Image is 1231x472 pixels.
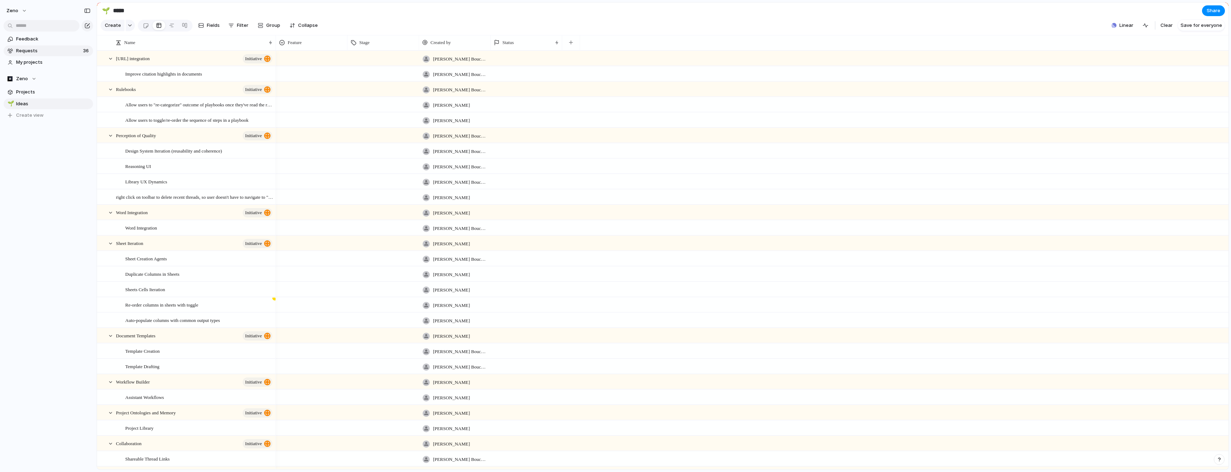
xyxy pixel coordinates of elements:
span: Workflow Builder [116,377,150,386]
span: [PERSON_NAME] [433,302,470,309]
button: Create view [4,110,93,121]
button: Collapse [287,20,321,31]
span: Created by [430,39,451,46]
span: Feature [288,39,302,46]
span: [PERSON_NAME] Bouchrit [433,348,487,355]
button: Group [254,20,284,31]
span: [PERSON_NAME] Bouchrit [433,86,487,93]
span: [PERSON_NAME] Bouchrit [433,179,487,186]
a: 🌱Ideas [4,98,93,109]
span: 36 [83,47,90,54]
span: Auto-populate columns with common output types [125,316,220,324]
span: [PERSON_NAME] [433,194,470,201]
button: Save for everyone [1178,20,1225,31]
span: [PERSON_NAME] Bouchrit [433,148,487,155]
span: [URL] integration [116,54,150,62]
span: initiative [245,54,262,64]
span: Projects [16,88,91,96]
button: initiative [243,131,272,140]
span: Sheet Creation Agents [125,254,167,263]
button: Create [101,20,125,31]
span: right click on toolbar to delete recent threads, so user doesn't have to navigate to "seem more" ... [116,193,273,201]
div: 🌱 [8,100,13,108]
span: [PERSON_NAME] [433,410,470,417]
button: initiative [243,239,272,248]
span: My projects [16,59,91,66]
span: initiative [245,131,262,141]
button: Fields [195,20,223,31]
span: Assistant Workflows [125,393,164,401]
span: Duplicate Columns in Sheets [125,270,179,278]
button: Zeno [3,5,31,16]
span: Zeno [6,7,18,14]
span: Design System Iteration (reusability and coherence) [125,146,222,155]
span: initiative [245,85,262,95]
button: Linear [1109,20,1136,31]
button: Clear [1158,20,1176,31]
span: Collapse [298,22,318,29]
span: Allow users to toggle/re-order the sequence of steps in a playbook [125,116,248,124]
button: initiative [243,85,272,94]
button: initiative [243,377,272,387]
button: Zeno [4,73,93,84]
span: initiative [245,331,262,341]
span: Requests [16,47,81,54]
span: Fields [207,22,220,29]
span: [PERSON_NAME] [433,286,470,294]
span: Share [1207,7,1220,14]
a: Requests36 [4,45,93,56]
span: Sheet Iteration [116,239,143,247]
button: initiative [243,54,272,63]
span: Perception of Quality [116,131,156,139]
span: Collaboration [116,439,142,447]
span: Template Drafting [125,362,159,370]
span: Ideas [16,100,91,107]
span: Project Ontologies and Memory [116,408,176,416]
a: My projects [4,57,93,68]
span: [PERSON_NAME] [433,317,470,324]
span: [PERSON_NAME] Bouchrit [433,56,487,63]
span: [PERSON_NAME] Bouchrit [433,71,487,78]
span: Save for everyone [1181,22,1222,29]
span: Create [105,22,121,29]
span: Clear [1161,22,1173,29]
span: Library UX Dynamics [125,177,167,186]
span: Template Creation [125,347,160,355]
span: [PERSON_NAME] Bouchrit [433,363,487,371]
span: Status [502,39,514,46]
span: Group [266,22,280,29]
span: Reasoning UI [125,162,151,170]
span: Rulebooks [116,85,136,93]
button: Filter [225,20,251,31]
a: Feedback [4,34,93,44]
span: [PERSON_NAME] [433,209,470,217]
span: Shareable Thread Links [125,454,170,463]
span: [PERSON_NAME] [433,379,470,386]
button: Share [1202,5,1225,16]
span: [PERSON_NAME] Bouchrit [433,163,487,170]
button: initiative [243,331,272,341]
span: Word Integration [116,208,148,216]
span: initiative [245,239,262,249]
span: [PERSON_NAME] [433,394,470,401]
span: [PERSON_NAME] [433,271,470,278]
span: Name [124,39,135,46]
span: Linear [1119,22,1133,29]
span: [PERSON_NAME] [433,440,470,448]
span: Stage [359,39,370,46]
span: [PERSON_NAME] [433,425,470,432]
button: initiative [243,408,272,418]
span: Sheets Cells Iteration [125,285,165,293]
button: 🌱 [100,5,112,16]
button: 🌱 [6,100,14,107]
span: [PERSON_NAME] [433,333,470,340]
span: [PERSON_NAME] [433,102,470,109]
span: Filter [237,22,248,29]
span: Improve citation highlights in documents [125,69,202,78]
span: Create view [16,112,44,119]
span: initiative [245,377,262,387]
span: [PERSON_NAME] Bouchrit [433,133,487,140]
span: Zeno [16,75,28,82]
span: [PERSON_NAME] Bouchrit [433,456,487,463]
